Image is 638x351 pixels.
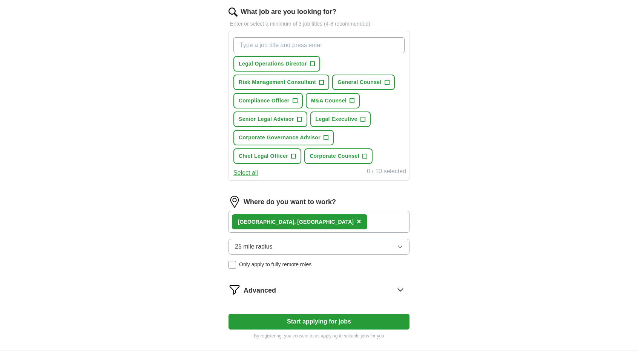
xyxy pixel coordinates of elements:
button: M&A Counsel [306,93,360,108]
span: Legal Operations Director [239,60,307,68]
button: Legal Executive [310,111,371,127]
button: Risk Management Consultant [233,75,329,90]
img: filter [229,284,241,296]
button: × [357,216,361,227]
img: location.png [229,196,241,208]
span: Legal Executive [316,115,357,123]
label: What job are you looking for? [241,7,336,17]
button: Legal Operations Director [233,56,320,72]
div: , [GEOGRAPHIC_DATA] [238,218,354,226]
button: Senior Legal Advisor [233,111,307,127]
span: Compliance Officer [239,97,290,105]
span: Only apply to fully remote roles [239,261,311,269]
input: Only apply to fully remote roles [229,261,236,269]
button: Start applying for jobs [229,314,409,330]
span: × [357,217,361,226]
button: Corporate Counsel [304,148,373,164]
img: search.png [229,8,238,17]
span: General Counsel [337,78,382,86]
div: 0 / 10 selected [367,167,406,177]
strong: [GEOGRAPHIC_DATA] [238,219,294,225]
span: Corporate Governance Advisor [239,134,321,142]
button: 25 mile radius [229,239,409,255]
span: Corporate Counsel [310,152,359,160]
p: Enter or select a minimum of 3 job titles (4-8 recommended) [229,20,409,28]
span: Risk Management Consultant [239,78,316,86]
button: Select all [233,168,258,177]
label: Where do you want to work? [244,197,336,207]
input: Type a job title and press enter [233,37,405,53]
p: By registering, you consent to us applying to suitable jobs for you [229,333,409,339]
button: General Counsel [332,75,395,90]
span: Advanced [244,285,276,296]
span: Chief Legal Officer [239,152,288,160]
span: M&A Counsel [311,97,347,105]
span: 25 mile radius [235,242,273,251]
button: Compliance Officer [233,93,303,108]
button: Chief Legal Officer [233,148,301,164]
button: Corporate Governance Advisor [233,130,334,145]
span: Senior Legal Advisor [239,115,294,123]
